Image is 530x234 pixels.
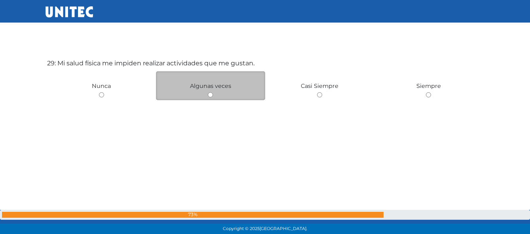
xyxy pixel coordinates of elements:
span: Nunca [92,82,111,89]
span: Casi Siempre [301,82,338,89]
span: [GEOGRAPHIC_DATA]. [260,226,307,231]
span: Siempre [416,82,441,89]
img: UNITEC [46,6,93,17]
label: 29: Mi salud física me impiden realizar actividades que me gustan. [47,59,255,68]
span: Algunas veces [190,82,231,89]
div: 73% [2,212,384,218]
